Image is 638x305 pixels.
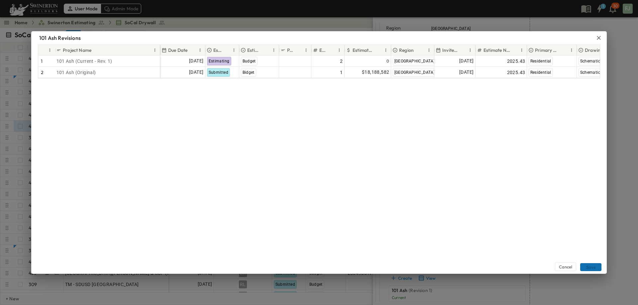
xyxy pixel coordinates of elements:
span: $18,188,582 [362,68,389,76]
p: Drawing Status [585,47,613,53]
span: 2025.43 [507,69,525,76]
button: Sort [41,47,48,54]
span: Bidget [243,70,255,75]
p: Estimate Status [213,47,222,53]
button: Menu [336,47,342,53]
span: Estimating [209,59,230,63]
span: Submitted [209,70,229,75]
span: [GEOGRAPHIC_DATA] [394,59,435,63]
span: Residential [530,70,551,75]
button: Sort [296,47,303,54]
button: Sort [264,47,271,54]
button: Cancel [555,262,576,271]
p: Invite Date [442,47,459,53]
button: Menu [569,47,575,53]
p: Estimate Number [483,47,510,53]
div: # [38,45,55,55]
p: Estimate Round [319,47,328,53]
p: 1 [41,58,43,64]
p: Region [399,47,414,53]
span: 2025.43 [507,58,525,64]
p: Estimate Amount [353,47,374,53]
button: Sort [511,47,519,54]
p: Project Name [63,47,91,53]
p: 101 Ash Revisions [39,34,81,42]
button: Sort [561,47,569,54]
span: [DATE] [189,68,203,76]
span: Residential [530,59,551,63]
button: Sort [189,47,196,54]
button: Menu [383,47,389,53]
span: Schematic Design [580,59,614,63]
button: Menu [197,47,203,53]
p: 2 [41,69,44,76]
button: Menu [271,47,277,53]
div: 0 [345,56,391,66]
span: 101 Ash (Original) [56,69,96,76]
button: Sort [375,47,383,54]
span: Schematic Design [580,70,614,75]
span: [DATE] [459,57,474,65]
span: [DATE] [459,68,474,76]
span: 2 [340,58,343,64]
span: [DATE] [189,57,203,65]
button: Menu [467,47,473,53]
button: Menu [47,47,53,53]
span: [GEOGRAPHIC_DATA] [394,70,435,75]
button: Menu [426,47,432,53]
p: P-Code [287,47,294,53]
button: Sort [93,47,100,54]
button: Menu [519,47,525,53]
button: Sort [460,47,467,54]
button: Menu [303,47,309,53]
p: Primary Market [535,47,560,53]
button: Sort [224,47,231,54]
p: Estimate Type [247,47,262,53]
button: Menu [152,47,158,53]
p: Due Date [168,47,187,53]
button: Menu [231,47,237,53]
button: Sort [415,47,422,54]
span: 101 Ash (Current - Rev. 1) [56,58,112,64]
span: 1 [340,69,343,76]
span: Budget [243,59,256,63]
button: Sort [329,47,336,54]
